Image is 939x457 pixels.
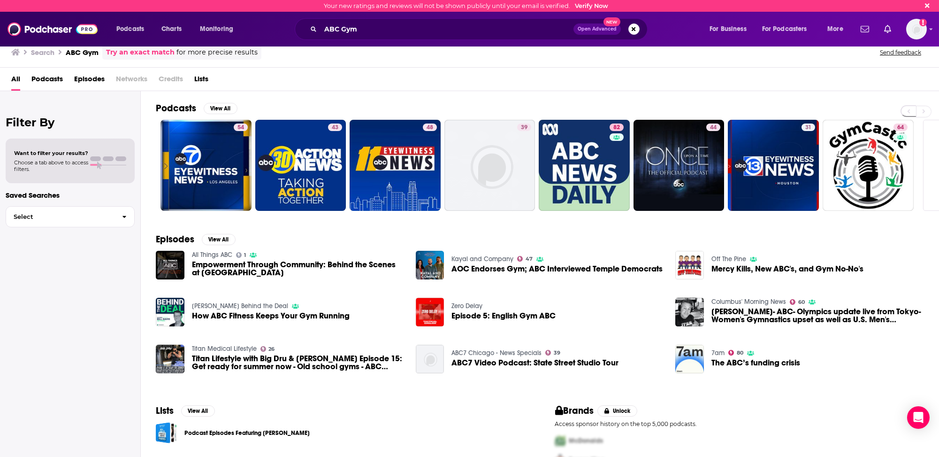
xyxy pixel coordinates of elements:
button: View All [204,103,237,114]
h2: Podcasts [156,102,196,114]
span: 82 [613,123,620,132]
span: Monitoring [200,23,233,36]
a: Jim Ryan- ABC- Olympics update live from Tokyo- Women's Gymnastics upset as well as U.S. Men's Ba... [711,308,924,324]
div: Search podcasts, credits, & more... [304,18,657,40]
span: McDonalds [569,437,603,445]
button: Send feedback [877,48,924,56]
a: PodcastsView All [156,102,237,114]
a: 54 [160,120,252,211]
span: New [603,17,620,26]
a: All Things ABC [192,251,232,259]
a: 64 [893,124,908,131]
button: View All [181,405,215,417]
span: 64 [897,123,904,132]
svg: Email not verified [919,19,927,26]
a: Lists [194,71,208,91]
span: Empowerment Through Community: Behind the Scenes at [GEOGRAPHIC_DATA] [192,261,405,277]
a: 47 [517,256,533,262]
a: Episode 5: English Gym ABC [451,312,556,320]
span: for more precise results [176,47,258,58]
span: Logged in as BretAita [906,19,927,39]
span: 39 [521,123,527,132]
span: [PERSON_NAME]- ABC- Olympics update live from Tokyo- Women's Gymnastics upset as well as U.S. Men... [711,308,924,324]
a: EpisodesView All [156,233,236,245]
a: ListsView All [156,405,215,417]
span: 80 [737,351,743,355]
a: Columbus' Morning News [711,298,786,306]
a: 39 [545,350,560,356]
a: 82 [539,120,630,211]
img: How ABC Fitness Keeps Your Gym Running [156,298,184,326]
a: Mercy Kills, New ABC's, and Gym No-No's [711,265,863,273]
span: Charts [161,23,182,36]
h2: Episodes [156,233,194,245]
img: User Profile [906,19,927,39]
a: ABC7 Chicago - News Specials [451,349,542,357]
span: Select [6,214,115,220]
a: Kayal and Company [451,255,513,263]
span: For Podcasters [762,23,807,36]
a: 39 [517,124,531,131]
span: 39 [554,351,560,355]
h2: Brands [555,405,594,417]
span: 54 [237,123,244,132]
a: Show notifications dropdown [880,21,895,37]
span: Titan Lifestyle with Big Dru & [PERSON_NAME] Episode 15: Get ready for summer now - Old school gy... [192,355,405,371]
a: Charts [155,22,187,37]
a: Thoma Bravo's Behind the Deal [192,302,288,310]
a: 7am [711,349,725,357]
span: 1 [244,253,246,257]
img: AOC Endorses Gym; ABC Interviewed Temple Democrats [416,251,444,279]
img: The ABC’s funding crisis [675,345,704,373]
button: View All [202,234,236,245]
img: Jim Ryan- ABC- Olympics update live from Tokyo- Women's Gymnastics upset as well as U.S. Men's Ba... [675,298,704,326]
span: 44 [710,123,717,132]
input: Search podcasts, credits, & more... [321,22,573,37]
a: 31 [728,120,819,211]
a: Show notifications dropdown [857,21,873,37]
span: 26 [268,347,275,351]
a: ABC7 Video Podcast: State Street Studio Tour [451,359,618,367]
a: Titan Medical Lifestyle [192,345,257,353]
a: 82 [610,124,624,131]
button: Unlock [597,405,637,417]
a: The ABC’s funding crisis [711,359,800,367]
a: Empowerment Through Community: Behind the Scenes at ABC Gym [192,261,405,277]
span: AOC Endorses Gym; ABC Interviewed Temple Democrats [451,265,663,273]
button: Open AdvancedNew [573,23,621,35]
img: Mercy Kills, New ABC's, and Gym No-No's [675,251,704,279]
a: All [11,71,20,91]
a: Podcasts [31,71,63,91]
a: 43 [255,120,346,211]
a: 64 [823,120,914,211]
button: open menu [110,22,156,37]
a: ABC7 Video Podcast: State Street Studio Tour [416,345,444,373]
div: Your new ratings and reviews will not be shown publicly until your email is verified. [324,2,608,9]
span: 31 [805,123,811,132]
span: 47 [526,257,533,261]
div: Open Intercom Messenger [907,406,930,429]
span: Choose a tab above to access filters. [14,159,88,172]
span: Networks [116,71,147,91]
a: Episodes [74,71,105,91]
img: Episode 5: English Gym ABC [416,298,444,326]
a: Podcast Episodes Featuring Amanda Cruise [156,422,177,443]
a: How ABC Fitness Keeps Your Gym Running [192,312,350,320]
button: open menu [756,22,821,37]
p: Saved Searches [6,191,135,200]
img: Podchaser - Follow, Share and Rate Podcasts [8,20,98,38]
a: Titan Lifestyle with Big Dru & John Tsikouris Episode 15: Get ready for summer now - Old school g... [156,345,184,373]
